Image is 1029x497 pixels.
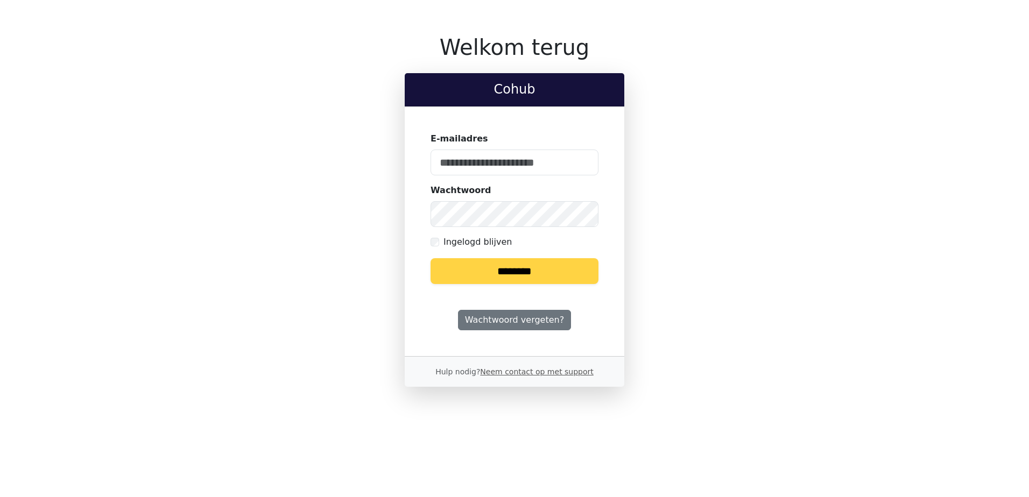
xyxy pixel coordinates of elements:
a: Neem contact op met support [480,367,593,376]
label: E-mailadres [431,132,488,145]
a: Wachtwoord vergeten? [458,310,571,330]
h2: Cohub [413,82,616,97]
label: Wachtwoord [431,184,491,197]
small: Hulp nodig? [435,367,594,376]
label: Ingelogd blijven [443,236,512,248]
h1: Welkom terug [405,34,624,60]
